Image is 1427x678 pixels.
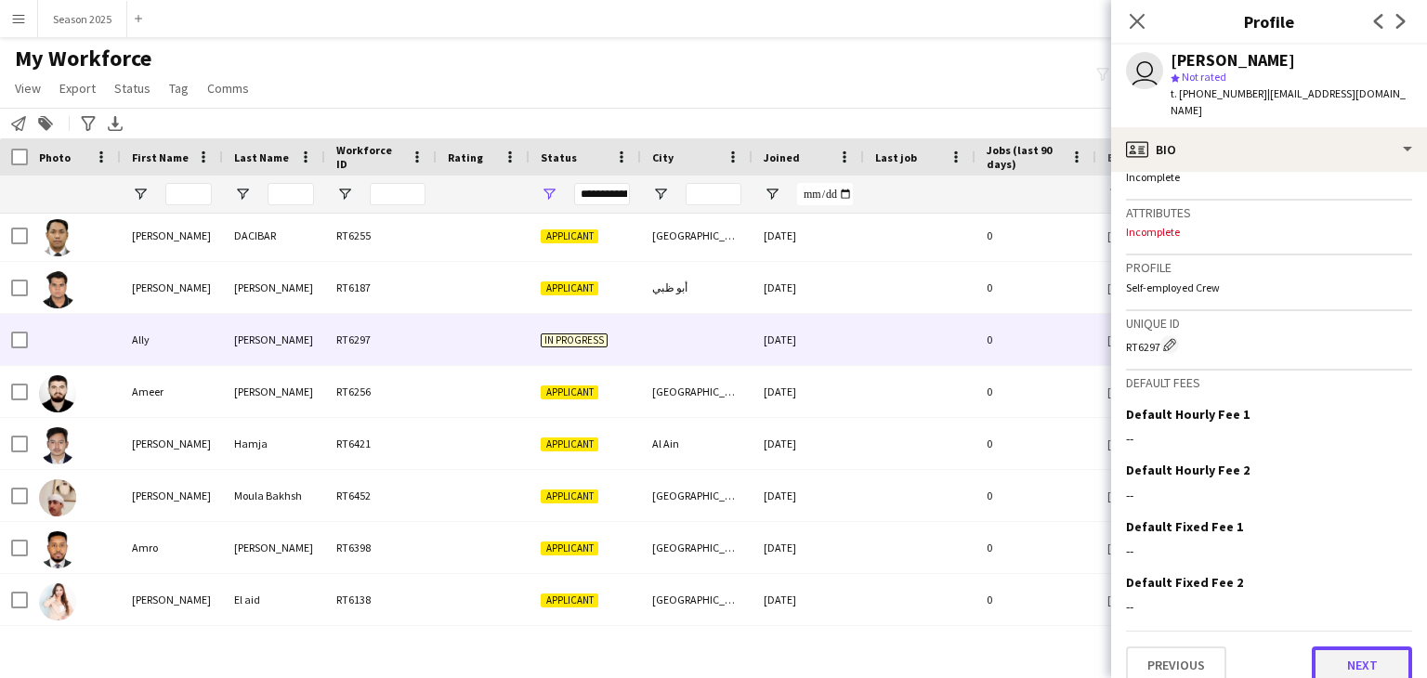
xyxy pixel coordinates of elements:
span: Email [1107,150,1137,164]
h3: Default Fixed Fee 1 [1126,518,1243,535]
h3: Profile [1126,259,1412,276]
div: 0 [975,210,1096,261]
div: 0 [975,314,1096,365]
img: Amir Moula Bakhsh [39,479,76,516]
a: Export [52,76,103,100]
div: RT6256 [325,366,437,417]
button: Open Filter Menu [541,186,557,202]
span: Export [59,80,96,97]
span: Joined [764,150,800,164]
div: 0 [975,418,1096,469]
div: [DATE] [753,314,864,365]
div: أبو ظبي [641,262,753,313]
div: [PERSON_NAME] [121,418,223,469]
button: Open Filter Menu [652,186,669,202]
div: -- [1126,542,1412,559]
div: [DATE] [753,262,864,313]
div: RT6227 [325,626,437,677]
span: Last job [875,150,917,164]
p: Incomplete [1126,170,1412,184]
input: City Filter Input [686,183,741,205]
div: Ameer [121,366,223,417]
span: Status [114,80,151,97]
span: Workforce ID [336,143,403,171]
div: -- [1126,430,1412,447]
div: Appoyoh [223,626,325,677]
p: Self-employed Crew [1126,280,1412,294]
p: Incomplete [1126,225,1412,239]
span: Applicant [541,489,598,503]
div: [PERSON_NAME] [121,262,223,313]
div: [PERSON_NAME] [223,262,325,313]
a: View [7,76,48,100]
div: Moula Bakhsh [223,470,325,521]
app-action-btn: Export XLSX [104,112,126,135]
button: Open Filter Menu [234,186,251,202]
div: 0 [975,574,1096,625]
button: Open Filter Menu [336,186,353,202]
div: Al Ain [641,418,753,469]
span: City [652,150,674,164]
div: RT6452 [325,470,437,521]
div: Amro [121,522,223,573]
h3: Default Hourly Fee 2 [1126,462,1250,478]
button: Open Filter Menu [764,186,780,202]
img: ALGIE DACIBAR [39,219,76,256]
div: Hamja [223,418,325,469]
div: [PERSON_NAME] [1171,52,1295,69]
img: Amir Hamja [39,427,76,464]
span: Tag [169,80,189,97]
span: t. [PHONE_NUMBER] [1171,86,1267,100]
div: -- [1126,598,1412,615]
input: Workforce ID Filter Input [370,183,425,205]
span: Applicant [541,541,598,555]
div: [DATE] [753,626,864,677]
div: [DATE] [753,210,864,261]
div: Bio [1111,127,1427,172]
div: RT6421 [325,418,437,469]
div: -- [1126,487,1412,503]
a: Tag [162,76,196,100]
span: Not rated [1182,70,1226,84]
button: Open Filter Menu [1107,186,1124,202]
input: Last Name Filter Input [268,183,314,205]
span: In progress [541,333,608,347]
span: Photo [39,150,71,164]
div: RT6255 [325,210,437,261]
div: [PERSON_NAME] [121,470,223,521]
button: Open Filter Menu [132,186,149,202]
h3: Profile [1111,9,1427,33]
h3: Default Fixed Fee 2 [1126,574,1243,591]
span: Last Name [234,150,289,164]
span: View [15,80,41,97]
a: Status [107,76,158,100]
input: Joined Filter Input [797,183,853,205]
div: [GEOGRAPHIC_DATA] [641,522,753,573]
div: [PERSON_NAME] [121,626,223,677]
div: [GEOGRAPHIC_DATA] [641,210,753,261]
div: [DATE] [753,574,864,625]
div: Ally [121,314,223,365]
span: Jobs (last 90 days) [987,143,1063,171]
div: [DATE] [753,470,864,521]
span: | [EMAIL_ADDRESS][DOMAIN_NAME] [1171,86,1406,117]
div: [DATE] [753,522,864,573]
span: First Name [132,150,189,164]
div: 0 [975,626,1096,677]
div: [DATE] [753,366,864,417]
img: Ameer Ameer almostafa [39,375,76,412]
div: [PERSON_NAME] [223,314,325,365]
span: My Workforce [15,45,151,72]
span: Applicant [541,385,598,399]
div: 0 [975,366,1096,417]
h3: Default fees [1126,374,1412,391]
button: Season 2025 [38,1,127,37]
img: Amro Osman [39,531,76,568]
app-action-btn: Notify workforce [7,112,30,135]
h3: Default Hourly Fee 1 [1126,406,1250,423]
div: [GEOGRAPHIC_DATA] [641,626,753,677]
app-action-btn: Add to tag [34,112,57,135]
div: RT6297 [1126,335,1412,354]
div: [PERSON_NAME] [121,574,223,625]
img: ALLEN DSOUZA [39,271,76,308]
